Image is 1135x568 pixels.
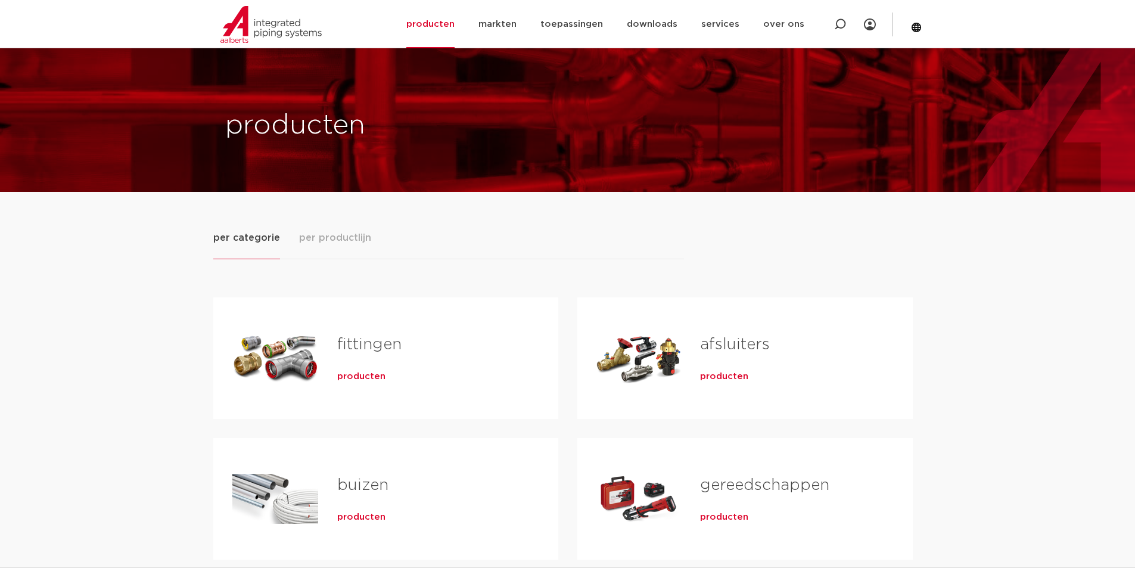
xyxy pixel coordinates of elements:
[213,231,280,245] span: per categorie
[337,477,388,493] a: buizen
[337,337,402,352] a: fittingen
[700,477,829,493] a: gereedschappen
[337,371,385,383] a: producten
[700,371,748,383] a: producten
[225,107,562,145] h1: producten
[700,511,748,523] a: producten
[299,231,371,245] span: per productlijn
[700,337,770,352] a: afsluiters
[337,511,385,523] a: producten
